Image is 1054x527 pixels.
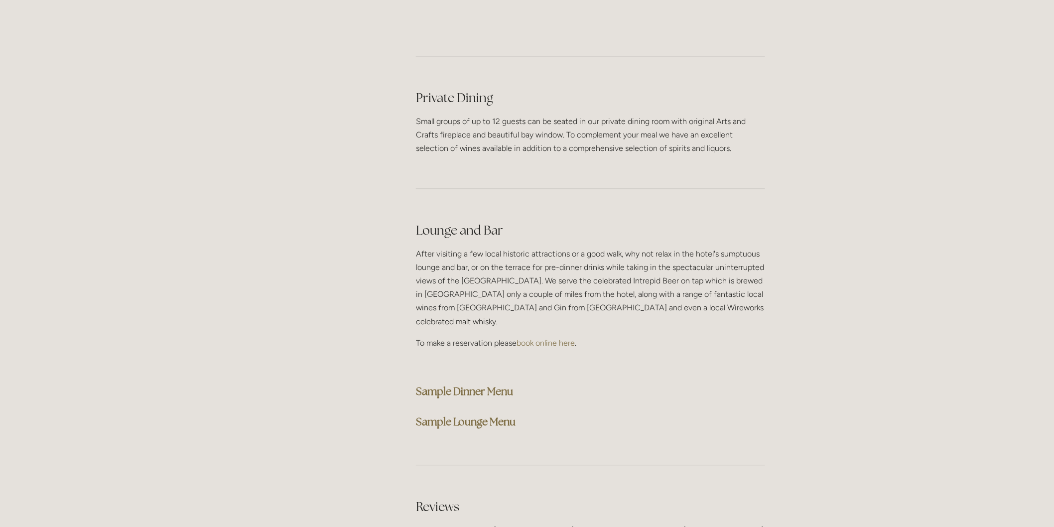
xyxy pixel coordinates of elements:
[416,248,765,329] p: After visiting a few local historic attractions or a good walk, why not relax in the hotel's sump...
[416,222,765,240] h2: Lounge and Bar
[416,337,765,350] p: To make a reservation please .
[416,115,765,156] p: Small groups of up to 12 guests can be seated in our private dining room with original Arts and C...
[416,385,513,398] a: Sample Dinner Menu
[517,339,575,348] a: book online here
[416,415,516,429] a: Sample Lounge Menu
[416,499,765,516] h2: Reviews
[416,90,765,107] h2: Private Dining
